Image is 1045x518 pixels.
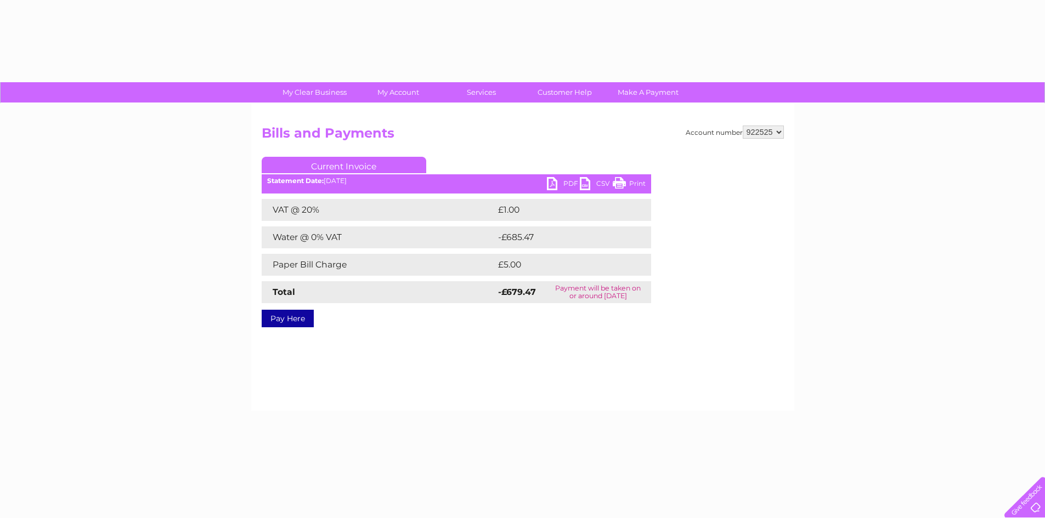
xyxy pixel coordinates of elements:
[267,177,324,185] b: Statement Date:
[495,199,625,221] td: £1.00
[547,177,580,193] a: PDF
[580,177,613,193] a: CSV
[269,82,360,103] a: My Clear Business
[262,126,784,146] h2: Bills and Payments
[273,287,295,297] strong: Total
[603,82,693,103] a: Make A Payment
[262,254,495,276] td: Paper Bill Charge
[262,157,426,173] a: Current Invoice
[353,82,443,103] a: My Account
[262,177,651,185] div: [DATE]
[262,199,495,221] td: VAT @ 20%
[519,82,610,103] a: Customer Help
[436,82,527,103] a: Services
[495,226,633,248] td: -£685.47
[545,281,651,303] td: Payment will be taken on or around [DATE]
[498,287,536,297] strong: -£679.47
[262,310,314,327] a: Pay Here
[686,126,784,139] div: Account number
[262,226,495,248] td: Water @ 0% VAT
[495,254,626,276] td: £5.00
[613,177,646,193] a: Print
